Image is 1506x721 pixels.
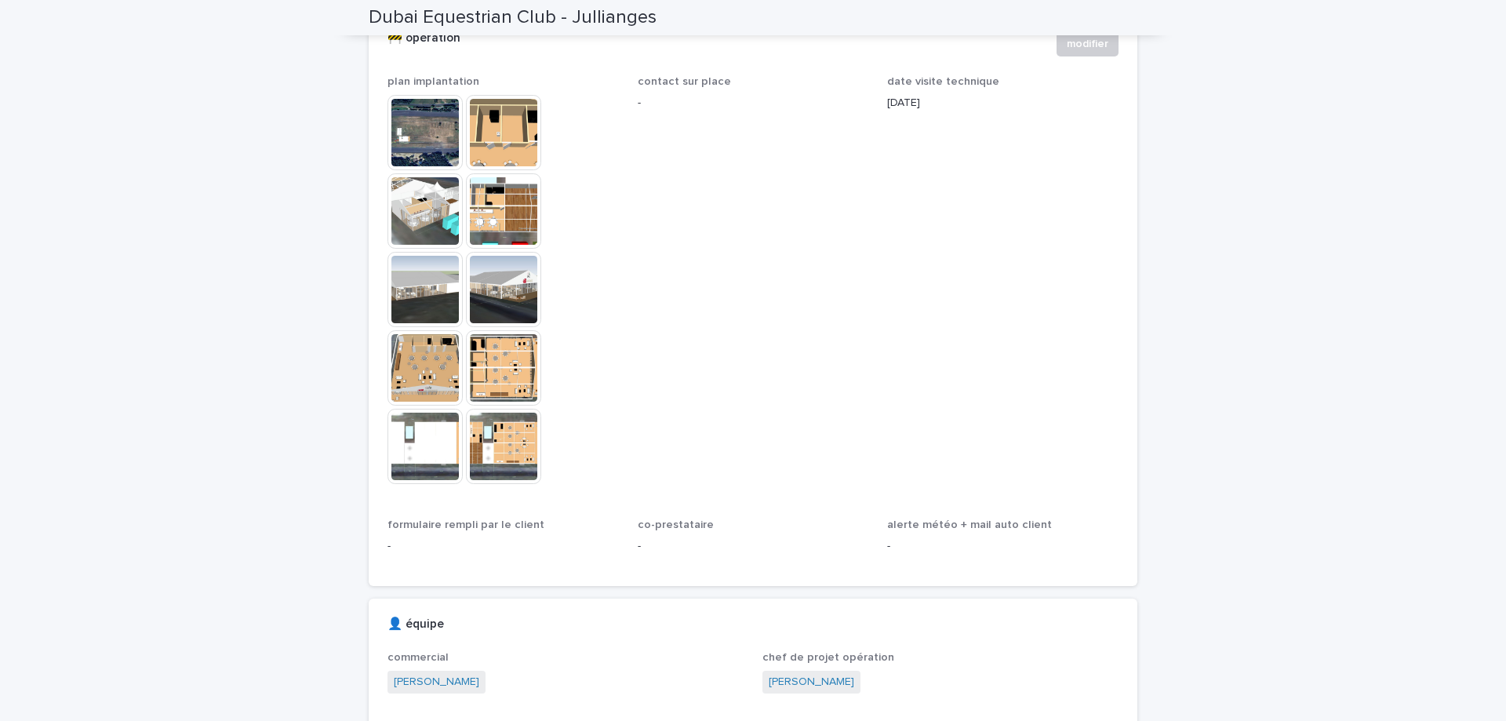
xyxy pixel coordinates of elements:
span: modifier [1067,36,1108,52]
h2: 👤 équipe [387,617,444,632]
p: - [887,538,1119,555]
p: - [387,538,619,555]
p: [DATE] [887,95,1119,111]
a: [PERSON_NAME] [769,674,854,690]
p: - [638,95,869,111]
span: commercial [387,652,449,663]
span: date visite technique [887,76,999,87]
h2: 🚧 opération [387,31,460,46]
span: alerte météo + mail auto client [887,519,1052,530]
span: plan implantation [387,76,479,87]
button: modifier [1057,31,1119,56]
span: chef de projet opération [762,652,894,663]
span: co-prestataire [638,519,714,530]
h2: Dubai Equestrian Club - Jullianges [369,6,657,29]
span: formulaire rempli par le client [387,519,544,530]
a: [PERSON_NAME] [394,674,479,690]
p: - [638,538,869,555]
span: contact sur place [638,76,731,87]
